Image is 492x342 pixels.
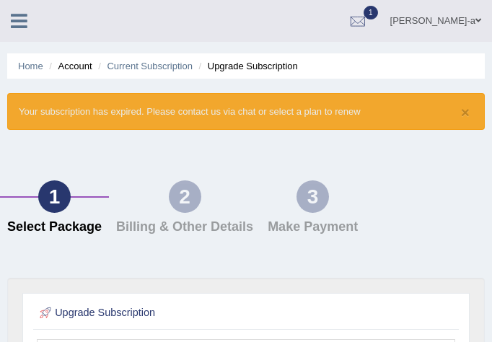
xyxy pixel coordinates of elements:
div: 2 [169,180,201,213]
a: Current Subscription [107,61,193,71]
li: Account [45,59,92,73]
div: 3 [296,180,329,213]
li: Upgrade Subscription [196,59,298,73]
span: 1 [364,6,378,19]
a: Home [18,61,43,71]
button: × [461,105,470,120]
div: Your subscription has expired. Please contact us via chat or select a plan to renew [7,93,485,130]
h4: Make Payment [268,220,358,234]
div: 1 [38,180,71,213]
h4: Select Package [7,220,102,234]
h2: Upgrade Subscription [37,304,296,323]
h4: Billing & Other Details [116,220,253,234]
